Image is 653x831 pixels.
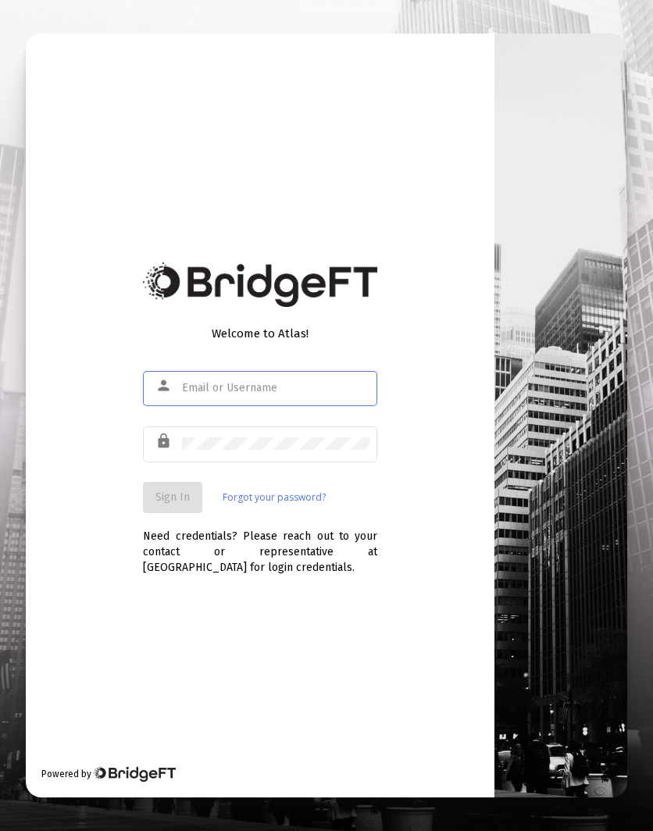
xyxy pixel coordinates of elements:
input: Email or Username [182,382,369,394]
button: Sign In [143,482,202,513]
div: Welcome to Atlas! [143,326,377,341]
a: Forgot your password? [223,490,326,505]
div: Need credentials? Please reach out to your contact or representative at [GEOGRAPHIC_DATA] for log... [143,513,377,576]
div: Powered by [41,766,175,782]
mat-icon: person [155,376,174,395]
img: Bridge Financial Technology Logo [143,262,377,307]
img: Bridge Financial Technology Logo [93,766,175,782]
span: Sign In [155,490,190,504]
mat-icon: lock [155,432,174,451]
